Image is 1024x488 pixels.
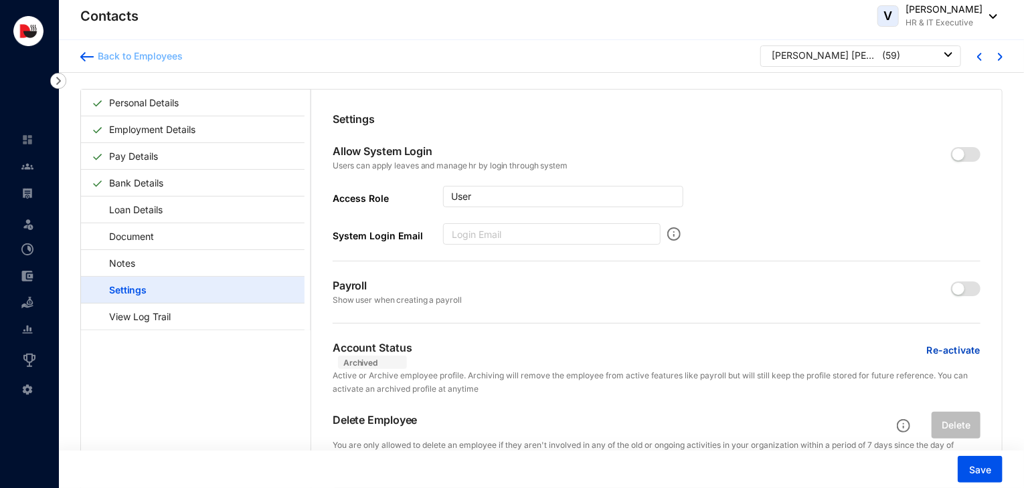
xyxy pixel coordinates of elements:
li: Expenses [11,263,43,289]
img: award_outlined.f30b2bda3bf6ea1bf3dd.svg [21,352,37,368]
a: Settings [92,276,151,303]
img: chevron-left-blue.0fda5800d0a05439ff8ddef8047136d5.svg [977,53,982,61]
img: expense-unselected.2edcf0507c847f3e9e96.svg [21,270,33,282]
img: payroll-unselected.b590312f920e76f0c668.svg [21,187,33,199]
img: time-attendance-unselected.8aad090b53826881fffb.svg [21,243,33,255]
a: Personal Details [104,89,184,116]
p: Show user when creating a payroll [333,293,462,307]
p: You are only allowed to delete an employee if they aren't involved in any of the old or ongoing a... [333,439,980,465]
div: Back to Employees [94,49,183,63]
img: loan-unselected.d74d20a04637f2d15ab5.svg [21,297,33,309]
p: Users can apply leaves and manage hr by login through system [333,159,568,186]
span: Save [969,463,991,477]
li: Time Attendance [11,236,43,263]
img: info.ad751165ce926853d1d36026adaaebbf.svg [667,223,681,245]
img: nav-icon-right.af6afadce00d159da59955279c43614e.svg [50,73,66,89]
li: Contacts [11,153,43,180]
button: Save [958,456,1003,483]
p: Archived [343,356,377,368]
label: System Login Email [333,223,443,245]
p: Re-activate [927,344,980,357]
p: Account Status [333,340,412,369]
p: Contacts [80,7,139,25]
img: logo [13,16,44,46]
p: [PERSON_NAME] [906,3,983,16]
img: dropdown-black.8e83cc76930a90b1a4fdb6d089b7bf3a.svg [983,14,997,19]
img: arrow-backward-blue.96c47016eac47e06211658234db6edf5.svg [80,52,94,62]
a: Document [92,223,159,250]
span: V [884,10,893,22]
img: chevron-right-blue.16c49ba0fe93ddb13f341d83a2dbca89.svg [998,53,1003,61]
img: info.ad751165ce926853d1d36026adaaebbf.svg [897,419,910,433]
img: home-unselected.a29eae3204392db15eaf.svg [21,134,33,146]
p: HR & IT Executive [906,16,983,29]
a: View Log Trail [92,303,175,330]
p: ( 59 ) [882,49,900,62]
div: [PERSON_NAME] [PERSON_NAME] [772,49,879,62]
li: Loan [11,289,43,316]
img: report-unselected.e6a6b4230fc7da01f883.svg [21,324,33,336]
img: people-unselected.118708e94b43a90eceab.svg [21,160,33,172]
p: Active or Archive employee profile. Archiving will remove the employee from active features like ... [333,369,980,396]
li: Payroll [11,180,43,207]
span: User [451,187,675,207]
label: Access Role [333,186,443,207]
li: Home [11,126,43,153]
p: Delete Employee [333,412,418,439]
img: leave-unselected.2934df6273408c3f84d9.svg [21,217,35,231]
a: Bank Details [104,169,169,197]
input: System Login Email [443,223,661,245]
p: Payroll [333,277,462,307]
img: settings-unselected.1febfda315e6e19643a1.svg [21,384,33,396]
a: Notes [92,249,140,277]
p: Allow System Login [333,143,568,186]
img: dropdown-black.8e83cc76930a90b1a4fdb6d089b7bf3a.svg [944,52,952,57]
a: Employment Details [104,116,201,143]
button: Delete [932,412,980,439]
li: Reports [11,316,43,343]
p: Settings [333,111,980,127]
a: Back to Employees [80,49,183,63]
a: Loan Details [92,196,167,223]
a: Pay Details [104,142,163,170]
